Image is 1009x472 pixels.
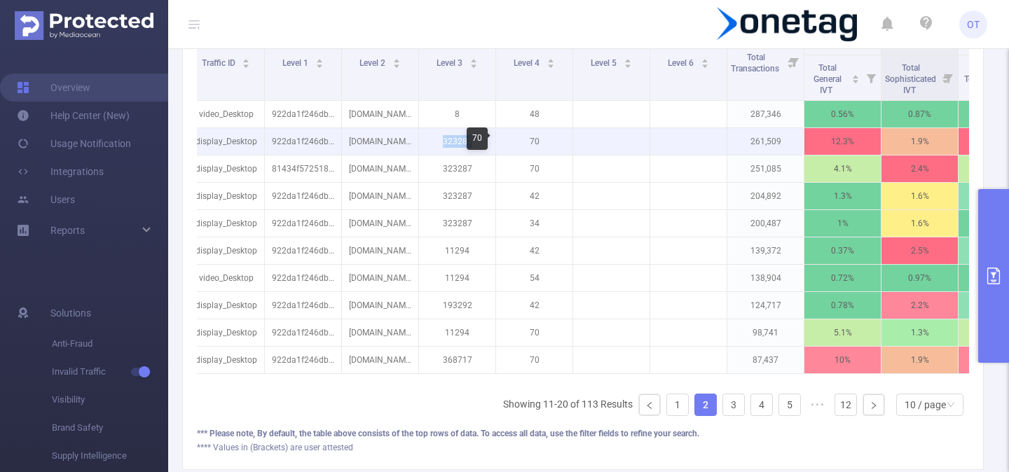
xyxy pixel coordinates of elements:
[804,183,881,209] p: 1.3%
[419,128,495,155] p: 323287
[315,62,323,67] i: icon: caret-down
[938,55,958,100] i: Filter menu
[342,319,418,346] p: [DOMAIN_NAME]
[905,394,946,415] div: 10 / page
[722,394,745,416] li: 3
[701,57,709,65] div: Sort
[315,57,324,65] div: Sort
[265,128,341,155] p: 922da1f246dbc17
[870,401,878,410] i: icon: right
[547,57,555,65] div: Sort
[881,128,958,155] p: 1.9%
[188,319,264,346] p: display_Desktop
[727,347,804,373] p: 87,437
[804,155,881,182] p: 4.1%
[265,101,341,127] p: 922da1f246dbc17
[503,394,633,416] li: Showing 11-20 of 113 Results
[265,319,341,346] p: 922da1f246dbc17
[265,183,341,209] p: 922da1f246dbc17
[197,427,969,440] div: *** Please note, By default, the table above consists of the top rows of data. To access all data...
[392,57,400,61] i: icon: caret-up
[419,155,495,182] p: 323287
[964,74,999,84] span: Total IVT
[804,128,881,155] p: 12.3%
[804,210,881,237] p: 1%
[17,74,90,102] a: Overview
[496,319,572,346] p: 70
[624,62,631,67] i: icon: caret-down
[727,210,804,237] p: 200,487
[667,394,688,415] a: 1
[265,265,341,291] p: 922da1f246dbc17
[197,441,969,454] div: **** Values in (Brackets) are user attested
[52,358,168,386] span: Invalid Traffic
[496,101,572,127] p: 48
[419,183,495,209] p: 323287
[469,57,478,65] div: Sort
[469,57,477,61] i: icon: caret-up
[727,319,804,346] p: 98,741
[188,128,264,155] p: display_Desktop
[188,292,264,319] p: display_Desktop
[52,386,168,414] span: Visibility
[17,186,75,214] a: Users
[342,292,418,319] p: [DOMAIN_NAME]
[342,347,418,373] p: [DOMAIN_NAME]
[50,299,91,327] span: Solutions
[17,102,130,130] a: Help Center (New)
[727,265,804,291] p: 138,904
[804,319,881,346] p: 5.1%
[188,347,264,373] p: display_Desktop
[342,237,418,264] p: [DOMAIN_NAME]
[814,63,842,95] span: Total General IVT
[751,394,772,415] a: 4
[282,58,310,68] span: Level 1
[695,394,716,415] a: 2
[342,183,418,209] p: [DOMAIN_NAME]
[15,11,153,40] img: Protected Media
[851,73,860,81] div: Sort
[52,414,168,442] span: Brand Safety
[188,265,264,291] p: video_Desktop
[835,394,857,416] li: 12
[419,210,495,237] p: 323287
[265,347,341,373] p: 922da1f246dbc17
[863,394,885,416] li: Next Page
[342,155,418,182] p: [DOMAIN_NAME]
[645,401,654,410] i: icon: left
[469,62,477,67] i: icon: caret-down
[265,237,341,264] p: 922da1f246dbc17
[359,58,387,68] span: Level 2
[804,265,881,291] p: 0.72%
[881,347,958,373] p: 1.9%
[701,57,708,61] i: icon: caret-up
[188,155,264,182] p: display_Desktop
[624,57,632,65] div: Sort
[731,53,781,74] span: Total Transactions
[315,57,323,61] i: icon: caret-up
[342,265,418,291] p: [DOMAIN_NAME]
[591,58,619,68] span: Level 5
[467,127,488,150] div: 70
[50,225,85,236] span: Reports
[437,58,465,68] span: Level 3
[881,210,958,237] p: 1.6%
[881,292,958,319] p: 2.2%
[638,394,661,416] li: Previous Page
[547,62,554,67] i: icon: caret-down
[547,57,554,61] i: icon: caret-up
[778,394,801,416] li: 5
[727,183,804,209] p: 204,892
[694,394,717,416] li: 2
[852,73,860,77] i: icon: caret-up
[496,265,572,291] p: 54
[727,237,804,264] p: 139,372
[419,347,495,373] p: 368717
[52,442,168,470] span: Supply Intelligence
[265,292,341,319] p: 922da1f246dbc17
[885,63,936,95] span: Total Sophisticated IVT
[496,155,572,182] p: 70
[727,128,804,155] p: 261,509
[392,57,401,65] div: Sort
[496,183,572,209] p: 42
